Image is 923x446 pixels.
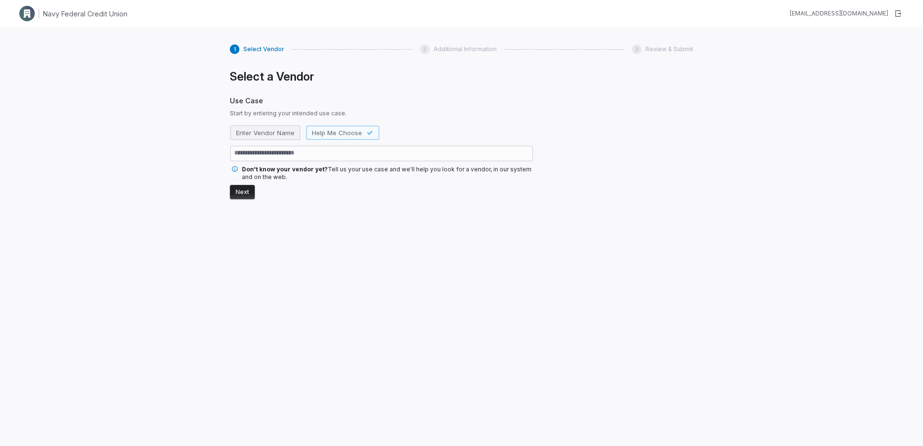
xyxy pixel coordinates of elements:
div: [EMAIL_ADDRESS][DOMAIN_NAME] [790,10,888,17]
button: Enter Vendor Name [230,125,300,140]
span: Don't know your vendor yet? [242,166,328,173]
h1: Select a Vendor [230,70,533,84]
span: Select Vendor [243,45,284,53]
button: Next [230,185,255,199]
img: Clerk Logo [19,6,35,21]
button: Help Me Choose [306,125,379,140]
span: Review & Submit [645,45,693,53]
div: 2 [420,44,430,54]
span: Additional Information [434,45,497,53]
h1: Navy Federal Credit Union [43,9,127,19]
span: Use Case [230,96,533,106]
span: Tell us your use case and we'll help you look for a vendor, in our system and on the web. [242,166,531,181]
span: Help Me Choose [312,128,362,137]
div: 3 [632,44,642,54]
span: Enter Vendor Name [236,128,294,137]
div: 1 [230,44,239,54]
span: Start by entering your intended use case. [230,110,533,117]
